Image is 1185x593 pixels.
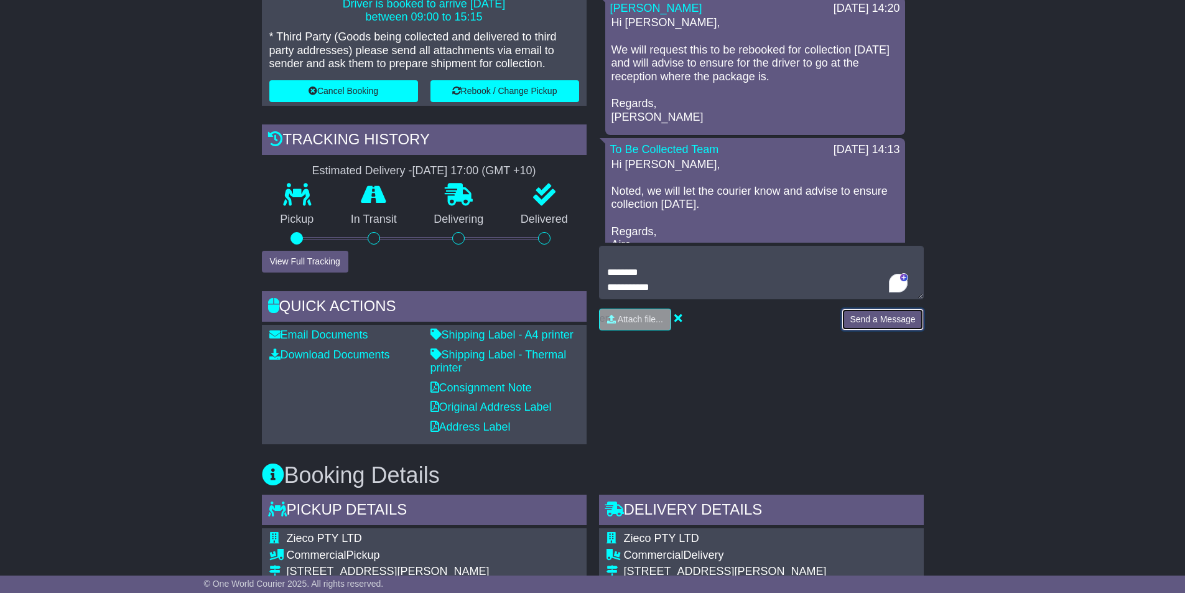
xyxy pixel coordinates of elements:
div: [STREET_ADDRESS][PERSON_NAME] [624,565,827,579]
div: Estimated Delivery - [262,164,587,178]
span: Commercial [624,549,684,561]
button: View Full Tracking [262,251,348,273]
a: Shipping Label - A4 printer [430,329,574,341]
button: Cancel Booking [269,80,418,102]
p: Delivering [416,213,503,226]
a: [PERSON_NAME] [610,2,702,14]
p: In Transit [332,213,416,226]
div: Pickup Details [262,495,587,528]
a: Shipping Label - Thermal printer [430,348,567,375]
div: Quick Actions [262,291,587,325]
span: Zieco PTY LTD [624,532,699,544]
span: Commercial [287,549,346,561]
span: Zieco PTY LTD [287,532,362,544]
a: Download Documents [269,348,390,361]
a: Original Address Label [430,401,552,413]
div: [DATE] 14:13 [834,143,900,157]
div: [DATE] 14:20 [834,2,900,16]
button: Rebook / Change Pickup [430,80,579,102]
div: Tracking history [262,124,587,158]
div: Pickup [287,549,490,563]
div: Delivery [624,549,827,563]
button: Send a Message [842,309,923,330]
div: Delivery Details [599,495,924,528]
a: Consignment Note [430,381,532,394]
p: Pickup [262,213,333,226]
textarea: To enrich screen reader interactions, please activate Accessibility in Grammarly extension settings [599,246,924,299]
p: Hi [PERSON_NAME], We will request this to be rebooked for collection [DATE] and will advise to en... [611,16,899,124]
a: Email Documents [269,329,368,341]
a: Address Label [430,421,511,433]
div: [DATE] 17:00 (GMT +10) [412,164,536,178]
div: [STREET_ADDRESS][PERSON_NAME] [287,565,490,579]
h3: Booking Details [262,463,924,488]
p: * Third Party (Goods being collected and delivered to third party addresses) please send all atta... [269,30,579,71]
a: To Be Collected Team [610,143,719,156]
p: Delivered [502,213,587,226]
span: © One World Courier 2025. All rights reserved. [204,579,384,589]
p: Hi [PERSON_NAME], Noted, we will let the courier know and advise to ensure collection [DATE]. Reg... [611,158,899,252]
